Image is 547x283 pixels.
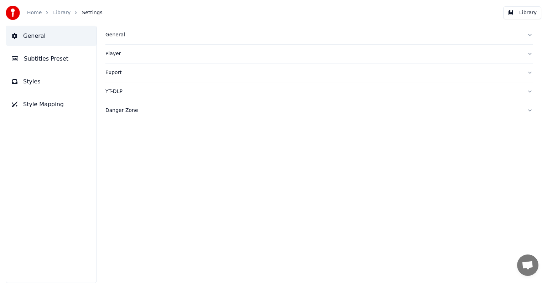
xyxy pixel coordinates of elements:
[105,82,533,101] button: YT-DLP
[105,45,533,63] button: Player
[23,77,41,86] span: Styles
[82,9,102,16] span: Settings
[105,101,533,120] button: Danger Zone
[27,9,42,16] a: Home
[6,94,97,114] button: Style Mapping
[24,55,68,63] span: Subtitles Preset
[105,63,533,82] button: Export
[6,26,97,46] button: General
[105,50,521,57] div: Player
[105,69,521,76] div: Export
[105,31,521,38] div: General
[23,100,64,109] span: Style Mapping
[6,6,20,20] img: youka
[105,88,521,95] div: YT-DLP
[23,32,46,40] span: General
[6,72,97,92] button: Styles
[503,6,541,19] button: Library
[6,49,97,69] button: Subtitles Preset
[105,107,521,114] div: Danger Zone
[105,26,533,44] button: General
[517,254,538,276] div: Open chat
[53,9,71,16] a: Library
[27,9,103,16] nav: breadcrumb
